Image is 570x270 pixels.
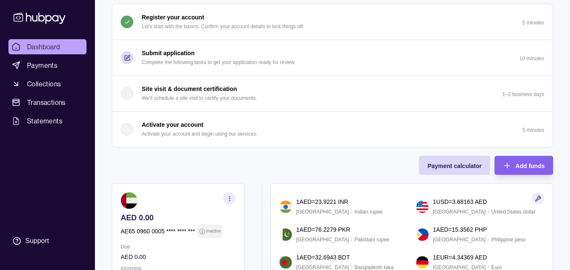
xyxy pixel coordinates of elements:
[488,235,489,244] p: /
[416,228,429,241] img: ph
[142,94,257,103] p: We'll schedule a site visit to certify your documents.
[142,120,203,129] p: Activate your account
[142,48,195,58] p: Submit application
[427,163,481,169] span: Payment calculator
[25,236,49,246] div: Support
[491,235,525,244] p: Philippine peso
[142,58,296,67] p: Complete the following tasks to get your application ready for review.
[27,97,66,107] span: Transactions
[112,4,553,40] button: Register your account Let's start with the basics. Confirm your account details to kick things of...
[112,40,553,75] button: Submit application Complete the following tasks to get your application ready for review.10 minutes
[142,129,257,139] p: Activate your account and begin using our services.
[296,225,350,234] p: 1 AED = 76.2279 PKR
[142,22,304,31] p: Let's start with the basics. Confirm your account details to kick things off.
[296,235,349,244] p: [GEOGRAPHIC_DATA]
[351,207,352,217] p: /
[279,228,292,241] img: pk
[8,232,86,250] a: Support
[206,227,221,236] p: Inactive
[296,207,349,217] p: [GEOGRAPHIC_DATA]
[433,225,487,234] p: 1 AED = 15.3562 PHP
[491,207,535,217] p: United States dollar
[279,200,292,213] img: in
[519,56,544,61] p: 10 minutes
[279,256,292,269] img: bd
[8,95,86,110] a: Transactions
[8,76,86,91] a: Collections
[296,253,350,262] p: 1 AED = 32.6943 BDT
[142,13,204,22] p: Register your account
[8,39,86,54] a: Dashboard
[433,235,486,244] p: [GEOGRAPHIC_DATA]
[27,60,57,70] span: Payments
[433,253,487,262] p: 1 EUR = 4.34369 AED
[354,235,389,244] p: Pakistani rupee
[8,58,86,73] a: Payments
[419,156,490,175] button: Payment calculator
[416,256,429,269] img: de
[351,235,352,244] p: /
[433,207,486,217] p: [GEOGRAPHIC_DATA]
[27,42,60,52] span: Dashboard
[296,197,348,206] p: 1 AED = 23.9221 INR
[121,242,236,251] p: Due
[433,197,487,206] p: 1 USD = 3.68163 AED
[354,207,383,217] p: Indian rupee
[112,76,553,111] button: Site visit & document certification We'll schedule a site visit to certify your documents.1–2 bus...
[121,252,236,262] p: AED 0.00
[416,200,429,213] img: us
[121,213,236,222] p: AED 0.00
[502,91,544,97] p: 1–2 business days
[516,163,545,169] span: Add funds
[142,84,237,94] p: Site visit & document certification
[27,116,62,126] span: Statements
[121,192,138,209] img: ae
[8,113,86,128] a: Statements
[522,127,544,133] p: 5 minutes
[27,79,61,89] span: Collections
[112,112,553,147] button: Activate your account Activate your account and begin using our services.5 minutes
[488,207,489,217] p: /
[494,156,553,175] button: Add funds
[522,20,544,26] p: 5 minutes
